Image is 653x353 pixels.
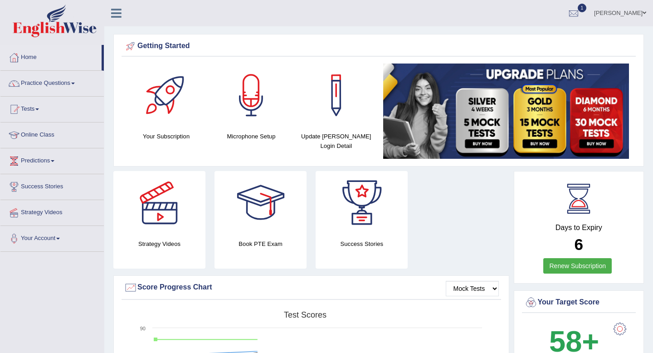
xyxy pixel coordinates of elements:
[524,296,634,309] div: Your Target Score
[284,310,326,319] tspan: Test scores
[298,132,374,151] h4: Update [PERSON_NAME] Login Detail
[140,326,146,331] text: 90
[0,71,104,93] a: Practice Questions
[0,200,104,223] a: Strategy Videos
[128,132,204,141] h4: Your Subscription
[0,148,104,171] a: Predictions
[0,174,104,197] a: Success Stories
[124,281,499,294] div: Score Progress Chart
[124,39,634,53] div: Getting Started
[0,123,104,145] a: Online Class
[113,239,205,249] h4: Strategy Videos
[0,226,104,249] a: Your Account
[543,258,612,274] a: Renew Subscription
[383,64,629,159] img: small5.jpg
[213,132,289,141] h4: Microphone Setup
[316,239,408,249] h4: Success Stories
[524,224,634,232] h4: Days to Expiry
[214,239,307,249] h4: Book PTE Exam
[578,4,587,12] span: 1
[575,235,583,253] b: 6
[0,97,104,119] a: Tests
[0,45,102,68] a: Home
